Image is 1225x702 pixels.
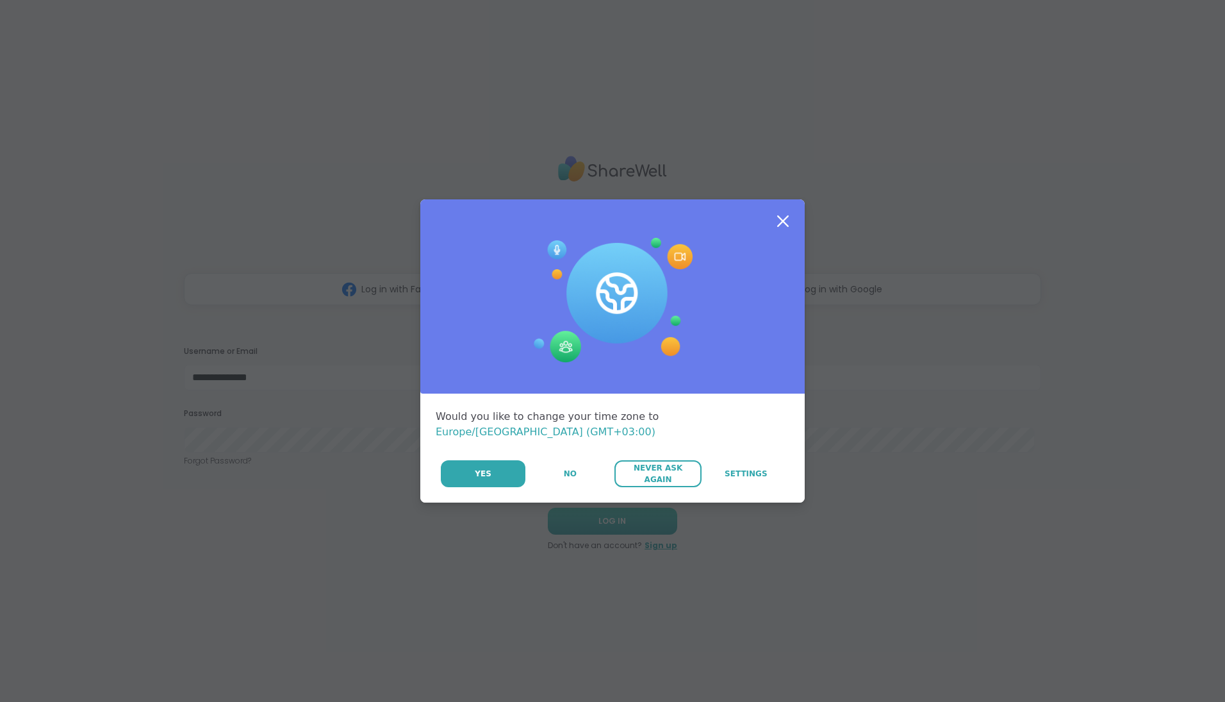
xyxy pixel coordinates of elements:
[614,460,701,487] button: Never Ask Again
[532,238,693,364] img: Session Experience
[725,468,768,480] span: Settings
[475,468,491,480] span: Yes
[436,426,655,438] span: Europe/[GEOGRAPHIC_DATA] (GMT+03:00)
[527,460,613,487] button: No
[564,468,577,480] span: No
[621,462,695,485] span: Never Ask Again
[703,460,789,487] a: Settings
[441,460,525,487] button: Yes
[436,409,789,440] div: Would you like to change your time zone to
